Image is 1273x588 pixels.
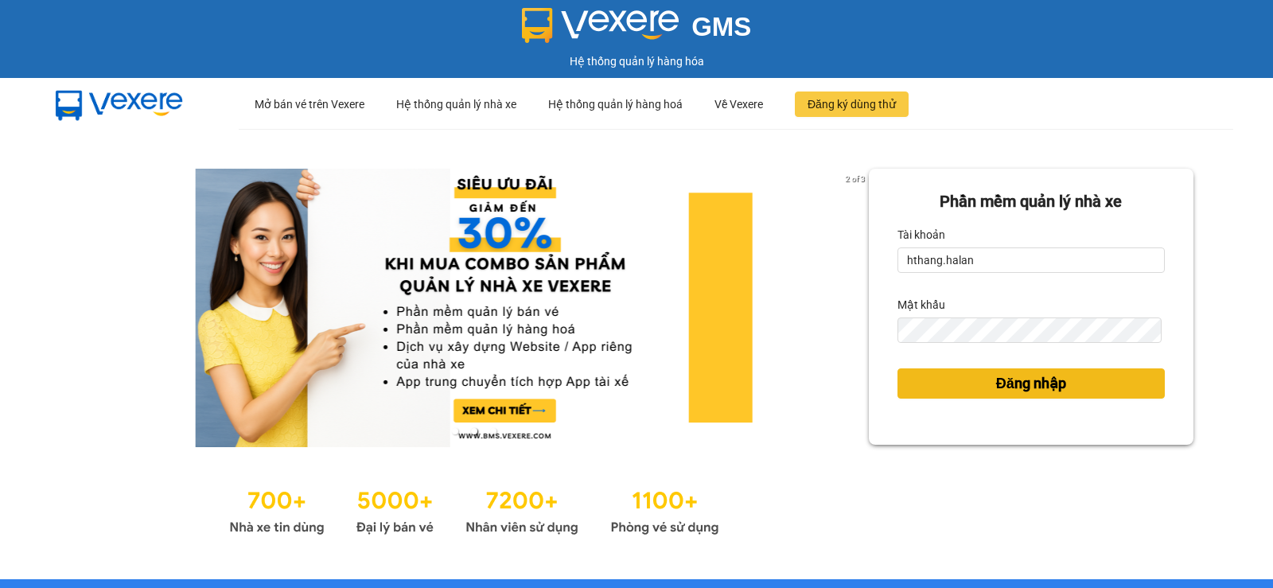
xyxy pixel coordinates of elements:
[490,428,496,434] li: slide item 3
[471,428,477,434] li: slide item 2
[4,53,1269,70] div: Hệ thống quản lý hàng hóa
[897,292,945,317] label: Mật khẩu
[40,78,199,130] img: mbUUG5Q.png
[897,222,945,247] label: Tài khoản
[229,479,719,539] img: Statistics.png
[897,247,1165,273] input: Tài khoản
[452,428,458,434] li: slide item 1
[897,189,1165,214] div: Phần mềm quản lý nhà xe
[522,24,752,37] a: GMS
[80,169,102,447] button: previous slide / item
[847,169,869,447] button: next slide / item
[255,79,364,130] div: Mở bán vé trên Vexere
[808,95,896,113] span: Đăng ký dùng thử
[691,12,751,41] span: GMS
[996,372,1066,395] span: Đăng nhập
[714,79,763,130] div: Về Vexere
[897,368,1165,399] button: Đăng nhập
[841,169,869,189] p: 2 of 3
[522,8,679,43] img: logo 2
[897,317,1162,343] input: Mật khẩu
[396,79,516,130] div: Hệ thống quản lý nhà xe
[548,79,683,130] div: Hệ thống quản lý hàng hoá
[795,92,909,117] button: Đăng ký dùng thử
